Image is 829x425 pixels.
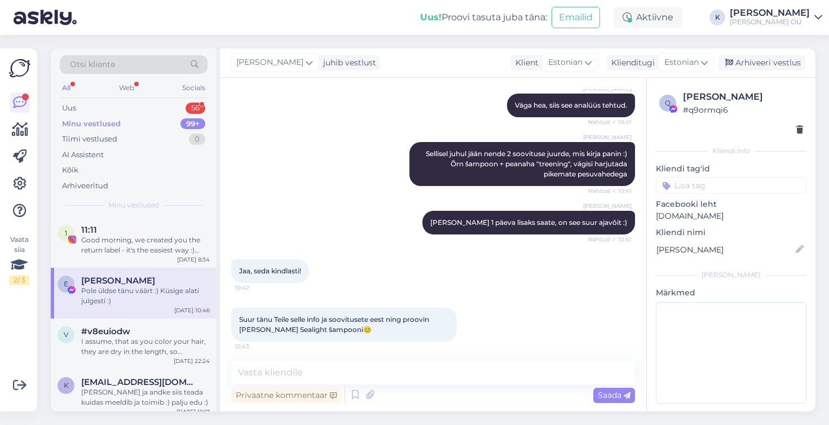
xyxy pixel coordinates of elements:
span: [PERSON_NAME] [583,85,632,93]
div: [PERSON_NAME] [730,8,810,17]
input: Lisa nimi [656,244,793,256]
span: Evelin Täht [81,276,155,286]
div: Tiimi vestlused [62,134,117,145]
span: 1 [65,229,67,237]
span: [PERSON_NAME] [236,56,303,69]
a: [PERSON_NAME][PERSON_NAME] OÜ [730,8,822,26]
span: Nähtud ✓ 10:41 [588,118,632,126]
div: Kliendi info [656,146,806,156]
div: 0 [189,134,205,145]
div: Kõik [62,165,78,176]
div: Web [117,81,136,95]
span: Väga hea, siis see analüüs tehtud. [515,101,627,109]
img: Askly Logo [9,57,30,79]
p: Facebooki leht [656,198,806,210]
span: Nähtud ✓ 10:41 [588,235,632,244]
div: Arhiveeritud [62,180,108,192]
span: 10:42 [235,284,277,292]
div: I assume, that as you color your hair, they are dry in the length, so Seaboost conditioner is ver... [81,337,210,357]
div: Minu vestlused [62,118,121,130]
div: Arhiveeri vestlus [718,55,805,70]
div: [DATE] 22:24 [174,357,210,365]
span: Minu vestlused [108,200,159,210]
span: Nähtud ✓ 10:41 [588,187,632,195]
span: [PERSON_NAME] 1 päeva lisaks saate, on see suur ajavõit :) [430,218,627,227]
div: [DATE] 10:46 [174,306,210,315]
div: AI Assistent [62,149,104,161]
div: 2 / 3 [9,275,29,285]
div: Good morning, we created you the return label - it's the easiest way :) Please print it out and p... [81,235,210,255]
div: Privaatne kommentaar [231,388,341,403]
p: [DOMAIN_NAME] [656,210,806,222]
span: 11:11 [81,225,97,235]
div: All [60,81,73,95]
div: K [709,10,725,25]
div: [DATE] 8:34 [177,255,210,264]
span: E [64,280,68,288]
p: Märkmed [656,287,806,299]
span: k [64,381,69,389]
span: v [64,330,68,339]
div: 99+ [180,118,205,130]
span: Estonian [664,56,699,69]
div: Aktiivne [614,7,682,28]
div: [DATE] 18:17 [177,408,210,416]
div: Uus [62,103,76,114]
div: Pole üldse tänu väärt :) Küsige alati julgesti :) [81,286,210,306]
div: Socials [180,81,208,95]
div: [PERSON_NAME] [683,90,803,104]
button: Emailid [552,7,600,28]
span: kadilaos62@gmail.com [81,377,199,387]
div: Klient [511,57,539,69]
span: #v8euiodw [81,326,130,337]
div: [PERSON_NAME] [656,270,806,280]
div: Klienditugi [607,57,655,69]
span: q [665,99,671,107]
span: [PERSON_NAME] [583,133,632,141]
div: juhib vestlust [319,57,376,69]
p: Kliendi nimi [656,227,806,238]
span: Estonian [548,56,583,69]
div: 56 [186,103,205,114]
span: Jaa, seda kindlasti! [239,267,301,275]
div: # q9ormqi6 [683,104,803,116]
span: [PERSON_NAME] [583,202,632,210]
div: Vaata siia [9,234,29,285]
span: Sellisel juhul jään nende 2 soovituse juurde, mis kirja panin :) Õrn šampoon + peanaha "treening"... [426,149,629,178]
span: Saada [598,390,630,400]
div: Proovi tasuta juba täna: [420,11,547,24]
span: Suur tänu Teile selle info ja soovitusete eest ning proovin [PERSON_NAME] Sealight šampooni😊 [239,315,431,334]
b: Uus! [420,12,442,23]
div: [PERSON_NAME] OÜ [730,17,810,26]
span: Otsi kliente [70,59,115,70]
p: Kliendi tag'id [656,163,806,175]
input: Lisa tag [656,177,806,194]
div: [PERSON_NAME] ja andke siis teada kuidas meeldib ja toimib :) palju edu :) [81,387,210,408]
span: 10:43 [235,342,277,351]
